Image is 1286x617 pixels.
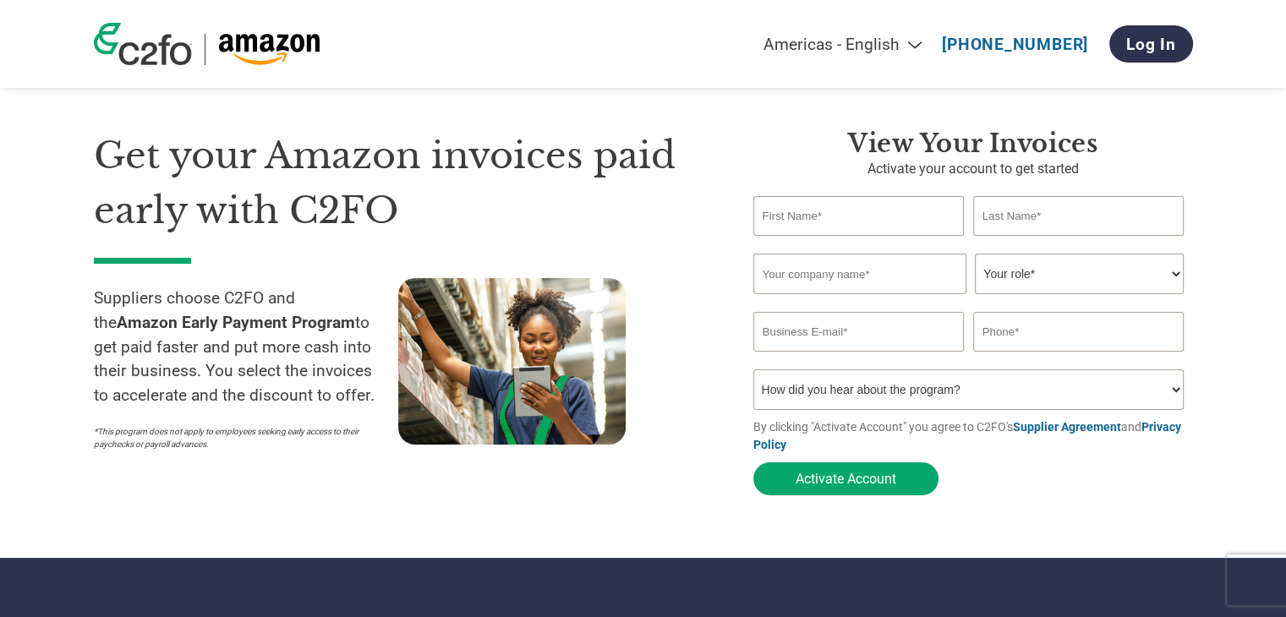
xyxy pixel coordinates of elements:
select: Title/Role [975,254,1184,294]
div: Inavlid Phone Number [973,353,1185,363]
p: Activate your account to get started [753,159,1193,179]
h3: View Your Invoices [753,128,1193,159]
a: [PHONE_NUMBER] [942,35,1088,54]
p: *This program does not apply to employees seeking early access to their paychecks or payroll adva... [94,425,381,450]
input: Invalid Email format [753,312,965,352]
div: Invalid first name or first name is too long [753,238,965,247]
input: Your company name* [753,254,966,294]
a: Supplier Agreement [1013,420,1121,434]
div: Invalid company name or company name is too long [753,296,1185,305]
input: Last Name* [973,196,1185,236]
img: Amazon [218,34,320,65]
div: Invalid last name or last name is too long [973,238,1185,247]
img: c2fo logo [94,23,192,65]
div: Inavlid Email Address [753,353,965,363]
p: By clicking "Activate Account" you agree to C2FO's and [753,418,1193,454]
p: Suppliers choose C2FO and the to get paid faster and put more cash into their business. You selec... [94,287,398,408]
img: supply chain worker [398,278,626,445]
input: First Name* [753,196,965,236]
h1: Get your Amazon invoices paid early with C2FO [94,128,703,238]
a: Log In [1109,25,1193,63]
strong: Amazon Early Payment Program [117,313,355,332]
a: Privacy Policy [753,420,1181,451]
button: Activate Account [753,462,939,495]
input: Phone* [973,312,1185,352]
